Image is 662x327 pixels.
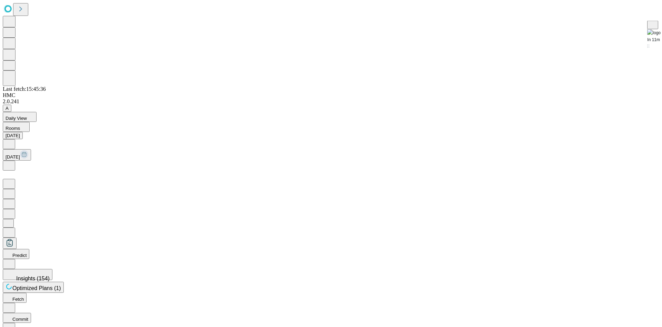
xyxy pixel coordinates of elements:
span: Daily View [6,116,27,121]
span: Last fetch: 15:45:36 [3,86,46,92]
button: [DATE] [3,132,23,139]
span: Insights (154) [16,276,50,281]
button: [DATE] [3,149,31,161]
span: [DATE] [6,154,20,160]
button: Predict [3,249,29,259]
button: Rooms [3,122,30,132]
img: logo [647,29,661,36]
span: Optimized Plans (1) [12,285,61,291]
span: Rooms [6,126,20,131]
button: Daily View [3,112,37,122]
button: Commit [3,313,31,323]
button: A [3,105,11,112]
div: In 11m [647,36,662,43]
button: Optimized Plans (1) [3,282,64,293]
span: A [6,106,9,111]
button: Insights (154) [3,269,52,280]
div: HMC [3,92,659,98]
div: 2.0.241 [3,98,659,105]
button: Fetch [3,293,27,303]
